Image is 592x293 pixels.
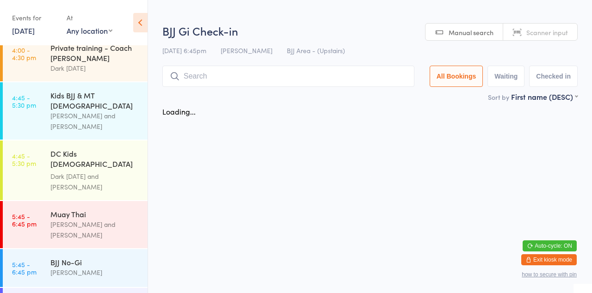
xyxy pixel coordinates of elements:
[162,46,206,55] span: [DATE] 6:45pm
[522,271,577,278] button: how to secure with pin
[488,92,509,102] label: Sort by
[12,10,57,25] div: Events for
[12,261,37,275] time: 5:45 - 6:45 pm
[511,92,578,102] div: First name (DESC)
[487,66,524,87] button: Waiting
[12,213,37,227] time: 5:45 - 6:45 pm
[50,267,140,278] div: [PERSON_NAME]
[50,219,140,240] div: [PERSON_NAME] and [PERSON_NAME]
[523,240,577,251] button: Auto-cycle: ON
[162,106,196,116] div: Loading...
[529,66,578,87] button: Checked in
[287,46,345,55] span: BJJ Area - (Upstairs)
[67,10,112,25] div: At
[3,82,148,140] a: 4:45 -5:30 pmKids BJJ & MT [DEMOGRAPHIC_DATA][PERSON_NAME] and [PERSON_NAME]
[3,249,148,287] a: 5:45 -6:45 pmBJJ No-Gi[PERSON_NAME]
[430,66,483,87] button: All Bookings
[12,25,35,36] a: [DATE]
[221,46,272,55] span: [PERSON_NAME]
[50,148,140,171] div: DC Kids [DEMOGRAPHIC_DATA] Term 3 Week
[12,152,36,167] time: 4:45 - 5:30 pm
[50,209,140,219] div: Muay Thai
[50,257,140,267] div: BJJ No-Gi
[449,28,493,37] span: Manual search
[50,43,140,63] div: Private training - Coach [PERSON_NAME]
[3,201,148,248] a: 5:45 -6:45 pmMuay Thai[PERSON_NAME] and [PERSON_NAME]
[526,28,568,37] span: Scanner input
[50,90,140,110] div: Kids BJJ & MT [DEMOGRAPHIC_DATA]
[67,25,112,36] div: Any location
[12,94,36,109] time: 4:45 - 5:30 pm
[162,23,578,38] h2: BJJ Gi Check-in
[521,254,577,265] button: Exit kiosk mode
[162,66,414,87] input: Search
[50,171,140,192] div: Dark [DATE] and [PERSON_NAME]
[12,46,36,61] time: 4:00 - 4:30 pm
[3,35,148,81] a: 4:00 -4:30 pmPrivate training - Coach [PERSON_NAME]Dark [DATE]
[50,110,140,132] div: [PERSON_NAME] and [PERSON_NAME]
[3,140,148,200] a: 4:45 -5:30 pmDC Kids [DEMOGRAPHIC_DATA] Term 3 WeekDark [DATE] and [PERSON_NAME]
[50,63,140,73] div: Dark [DATE]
